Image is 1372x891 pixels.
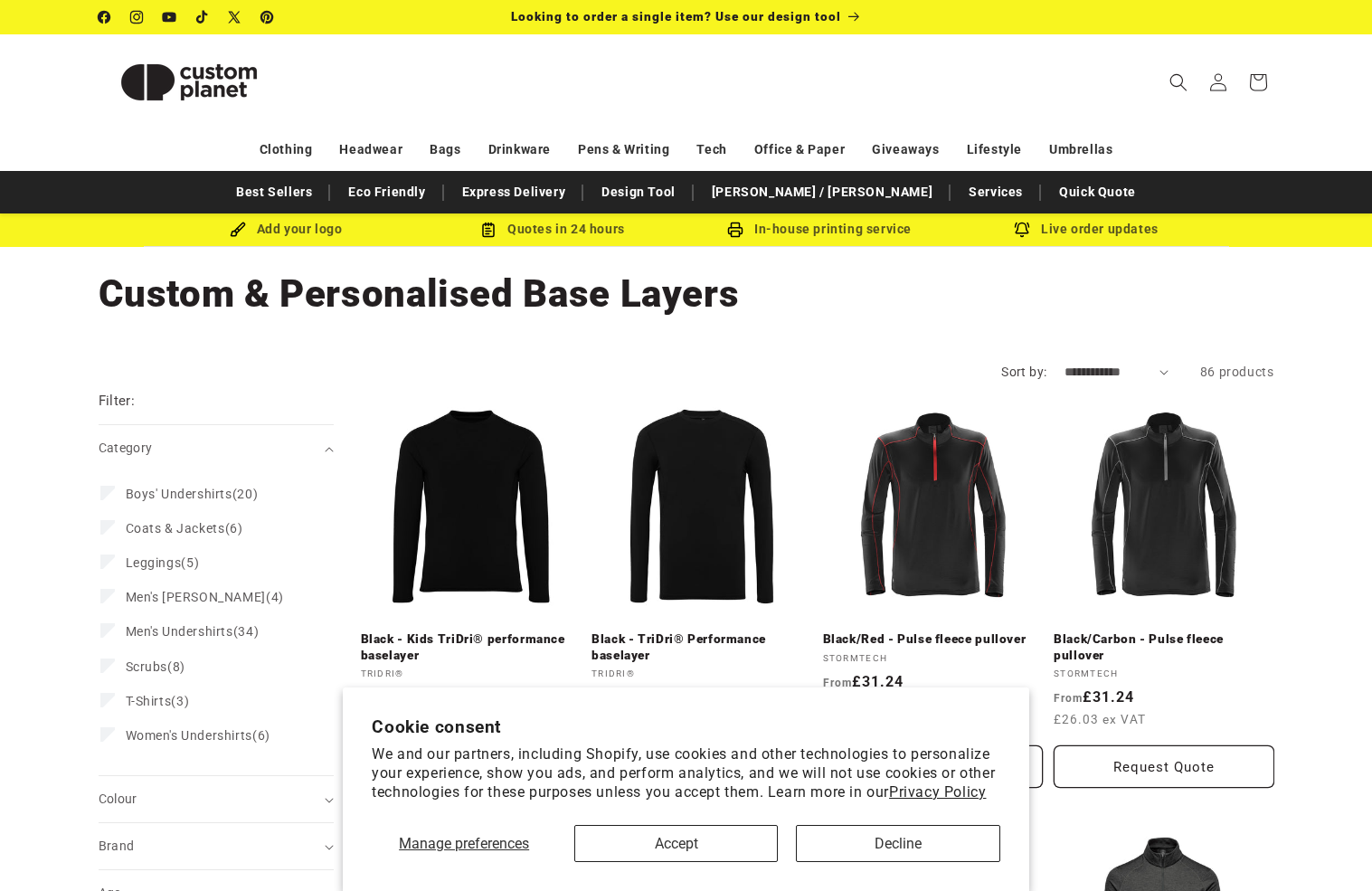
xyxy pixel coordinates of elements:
[591,631,812,663] a: Black - TriDri® Performance baselayer
[260,134,313,166] a: Clothing
[872,134,939,166] a: Giveaways
[574,825,778,862] button: Accept
[230,222,246,238] img: Brush Icon
[399,835,529,852] span: Manage preferences
[953,218,1220,241] div: Live order updates
[126,624,233,639] span: Men's Undershirts
[339,176,434,208] a: Eco Friendly
[480,222,497,238] img: Order Updates Icon
[99,776,334,822] summary: Colour (0 selected)
[99,42,279,123] img: Custom Planet
[126,590,266,604] span: Men's [PERSON_NAME]
[1159,62,1198,102] summary: Search
[99,823,334,869] summary: Brand (0 selected)
[488,134,551,166] a: Drinkware
[1200,365,1274,379] span: 86 products
[99,391,136,412] h2: Filter:
[372,716,1000,737] h2: Cookie consent
[126,623,260,640] span: (34)
[126,486,259,502] span: (20)
[227,176,321,208] a: Best Sellers
[126,728,252,743] span: Women's Undershirts
[126,589,284,605] span: (4)
[153,218,420,241] div: Add your logo
[361,631,582,663] a: Black - Kids TriDri® performance baselayer
[126,693,190,709] span: (3)
[686,218,953,241] div: In-house printing service
[126,659,168,674] span: Scrubs
[1050,176,1145,208] a: Quick Quote
[453,176,575,208] a: Express Delivery
[126,555,200,571] span: (5)
[126,487,232,501] span: Boys' Undershirts
[1054,631,1274,663] a: Black/Carbon - Pulse fleece pullover
[967,134,1022,166] a: Lifestyle
[823,631,1044,648] a: Black/Red - Pulse fleece pullover
[727,222,743,238] img: In-house printing
[126,520,243,536] span: (6)
[99,441,153,455] span: Category
[703,176,941,208] a: [PERSON_NAME] / [PERSON_NAME]
[126,727,270,744] span: (6)
[592,176,685,208] a: Design Tool
[99,791,137,806] span: Colour
[372,745,1000,801] p: We and our partners, including Shopify, use cookies and other technologies to personalize your ex...
[1014,222,1030,238] img: Order updates
[696,134,726,166] a: Tech
[1054,745,1274,788] button: Request Quote
[1001,365,1046,379] label: Sort by:
[889,783,986,801] a: Privacy Policy
[126,694,172,708] span: T-Shirts
[126,659,185,675] span: (8)
[960,176,1032,208] a: Services
[99,270,1274,318] h1: Custom & Personalised Base Layers
[796,825,999,862] button: Decline
[420,218,686,241] div: Quotes in 24 hours
[99,425,334,471] summary: Category (0 selected)
[91,34,286,129] a: Custom Planet
[511,9,841,24] span: Looking to order a single item? Use our design tool
[372,825,556,862] button: Manage preferences
[126,555,182,570] span: Leggings
[339,134,402,166] a: Headwear
[578,134,669,166] a: Pens & Writing
[754,134,845,166] a: Office & Paper
[1049,134,1112,166] a: Umbrellas
[99,839,135,853] span: Brand
[430,134,460,166] a: Bags
[126,521,225,536] span: Coats & Jackets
